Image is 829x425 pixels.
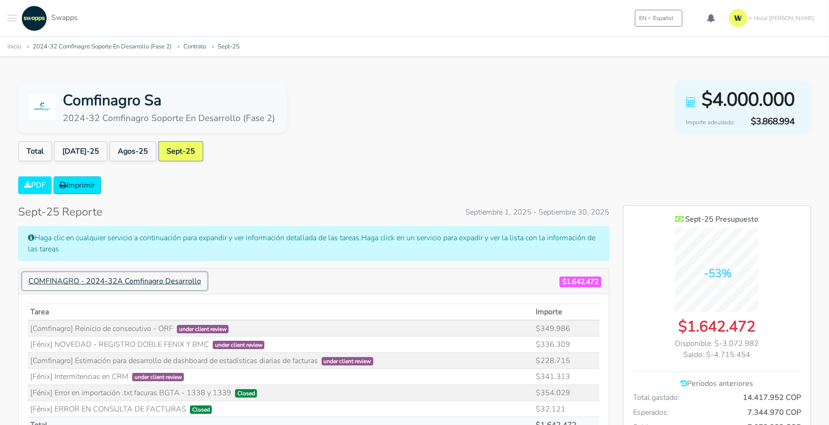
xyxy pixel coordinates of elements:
[653,14,674,22] span: Español
[633,379,801,388] h6: Períodos anteriores
[633,338,801,349] div: Disponible: $-3.072.982
[22,272,207,290] button: COMFINAGRO - 2024-32A Comfinagro Desarrollo
[687,118,735,127] span: Importe adeudado:
[21,6,47,31] img: swapps-linkedin-v2.jpg
[18,141,52,162] a: Total
[29,94,55,120] img: Comfinagro Sa
[533,352,600,369] td: $228.715
[633,349,801,360] div: Saldo: $-4.715.454
[235,389,257,398] span: Closed
[533,385,600,401] td: $354.029
[183,42,206,51] a: Contrato
[18,176,52,194] a: PDF
[177,325,229,333] span: under client review
[18,205,102,219] h4: Sept-25 Reporte
[54,141,108,162] a: [DATE]-25
[51,13,78,23] span: Swapps
[28,337,533,353] td: [Fénix] NOVEDAD - REGISTRO DOBLE FENIX Y BMC
[725,5,822,31] a: Hola! [PERSON_NAME]
[533,304,600,320] th: Importe
[109,141,156,162] a: Agos-25
[754,14,814,22] span: Hola! [PERSON_NAME]
[28,352,533,369] td: [Comfinagro] Estimación para desarrollo de dashboard de estadísticas diarias de facturas
[729,9,748,27] img: isotipo-3-3e143c57.png
[33,42,172,51] a: 2024-32 Comfinagro Soporte En Desarrollo (Fase 2)
[633,316,801,338] div: $1.642.472
[18,226,609,261] div: Haga clic en cualquier servicio a continuación para expandir y ver información detallada de las t...
[28,304,533,320] th: Tarea
[633,407,669,418] span: Esperados:
[158,141,203,162] a: Sept-25
[685,214,758,224] span: Sept-25 Presupuesto
[28,369,533,385] td: [Fénix] Intermitencias en CRM
[28,320,533,337] td: [Comfinagro] Reinicio de consecutivo - ORF
[63,89,275,112] div: Comfinagro Sa
[28,385,533,401] td: [Fénix] Error en importación .txt facuras BGTA - 1338 y 1339
[322,357,374,365] span: under client review
[465,207,609,218] span: Septiembre 1, 2025 - Septiembre 30, 2025
[132,373,184,381] span: under client review
[741,115,795,128] span: $3.868.994
[633,392,680,403] span: Total gastado:
[748,407,801,418] span: 7.344.970 COP
[190,405,212,414] span: Closed
[7,6,17,31] button: Toggle navigation menu
[63,112,275,125] div: 2024-32 Comfinagro Soporte En Desarrollo (Fase 2)
[743,392,801,403] span: 14.417.952 COP
[28,401,533,417] td: [Fénix] ERROR EN CONSULTA DE FACTURAS
[54,176,101,194] a: Imprimir
[559,277,601,287] span: $1.642.472
[533,401,600,417] td: $32.121
[218,42,240,51] a: Sept-25
[213,341,265,349] span: under client review
[533,369,600,385] td: $341.313
[7,42,21,51] a: Inicio
[19,6,78,31] a: Swapps
[635,10,682,27] button: ENEspañol
[701,86,795,114] span: $4.000.000
[533,320,600,337] td: $349.986
[533,337,600,353] td: $336.309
